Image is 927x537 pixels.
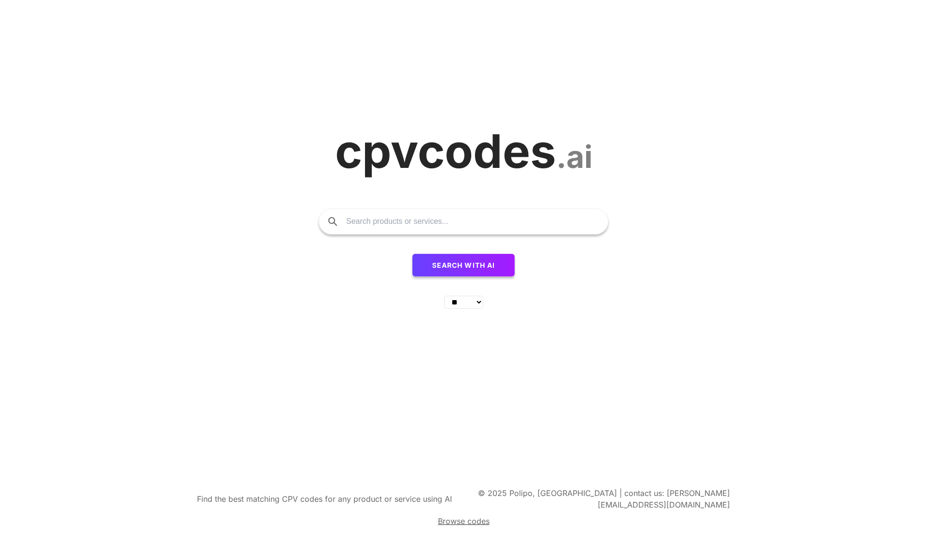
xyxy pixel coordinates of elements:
[412,254,515,277] button: Search with AI
[556,138,592,175] span: .ai
[438,515,490,527] a: Browse codes
[335,123,556,179] span: cpvcodes
[335,124,592,179] a: cpvcodes.ai
[432,261,495,269] span: Search with AI
[478,488,730,509] span: © 2025 Polipo, [GEOGRAPHIC_DATA] | contact us: [PERSON_NAME][EMAIL_ADDRESS][DOMAIN_NAME]
[197,494,452,504] span: Find the best matching CPV codes for any product or service using AI
[438,516,490,526] span: Browse codes
[346,209,598,234] input: Search products or services...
